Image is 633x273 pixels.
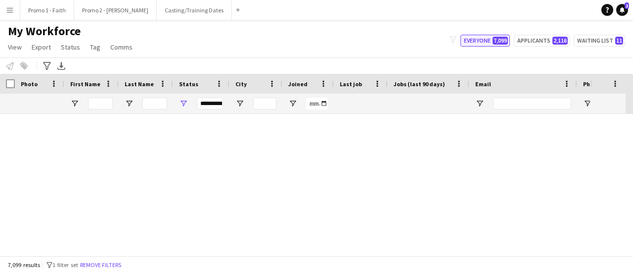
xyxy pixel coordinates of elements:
button: Open Filter Menu [235,99,244,108]
a: 2 [616,4,628,16]
span: Comms [110,43,133,52]
span: 1 filter set [52,261,78,269]
button: Everyone7,099 [460,35,510,47]
input: Last Name Filter Input [142,98,167,109]
a: Comms [106,41,136,54]
input: First Name Filter Input [88,98,113,109]
button: Open Filter Menu [583,99,592,108]
span: Last Name [125,80,154,88]
span: 7,099 [493,37,508,45]
span: 2 [625,2,629,9]
button: Open Filter Menu [125,99,134,108]
span: Joined [288,80,308,88]
span: Phone [583,80,600,88]
input: City Filter Input [253,98,276,109]
button: Applicants2,116 [514,35,570,47]
button: Open Filter Menu [179,99,188,108]
span: First Name [70,80,100,88]
span: Tag [90,43,100,52]
button: Remove filters [78,260,123,271]
span: Status [179,80,198,88]
span: Export [32,43,51,52]
button: Casting/Training Dates [157,0,232,20]
a: Tag [86,41,104,54]
button: Promo 1 - Faith [20,0,74,20]
input: Joined Filter Input [306,98,328,109]
span: Jobs (last 90 days) [394,80,445,88]
span: Last job [340,80,362,88]
button: Open Filter Menu [475,99,484,108]
span: 11 [615,37,623,45]
a: Status [57,41,84,54]
button: Promo 2 - [PERSON_NAME] [74,0,157,20]
a: Export [28,41,55,54]
span: City [235,80,247,88]
button: Open Filter Menu [288,99,297,108]
button: Waiting list11 [574,35,625,47]
button: Open Filter Menu [70,99,79,108]
app-action-btn: Advanced filters [41,60,53,72]
input: Email Filter Input [493,98,571,109]
span: View [8,43,22,52]
span: 2,116 [552,37,568,45]
span: Email [475,80,491,88]
span: Photo [21,80,38,88]
a: View [4,41,26,54]
app-action-btn: Export XLSX [55,60,67,72]
span: My Workforce [8,24,81,39]
span: Status [61,43,80,52]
